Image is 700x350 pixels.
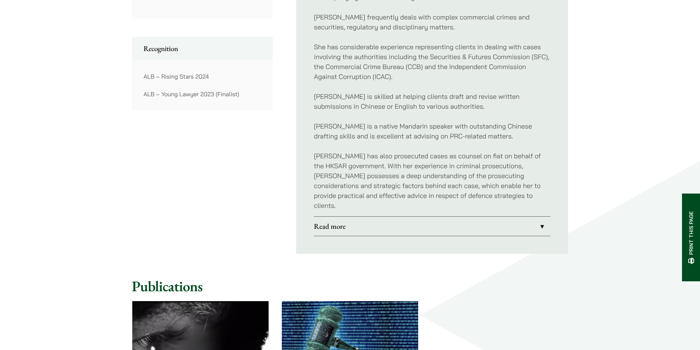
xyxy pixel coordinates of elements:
[314,121,550,141] p: [PERSON_NAME] is a native Mandarin speaker with outstanding Chinese drafting skills and is excell...
[144,90,261,98] p: ALB – Young Lawyer 2023 (Finalist)
[314,42,550,82] p: She has considerable experience representing clients in dealing with cases involving the authorit...
[314,151,550,210] p: [PERSON_NAME] has also prosecuted cases as counsel on fiat on behalf of the HKSAR government. Wit...
[144,72,261,81] p: ALB – Rising Stars 2024
[132,277,568,295] h2: Publications
[314,12,550,32] p: [PERSON_NAME] frequently deals with complex commercial crimes and securities, regulatory and disc...
[144,44,261,53] h2: Recognition
[314,91,550,111] p: [PERSON_NAME] is skilled at helping clients draft and revise written submissions in Chinese or En...
[314,217,550,236] a: Read more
